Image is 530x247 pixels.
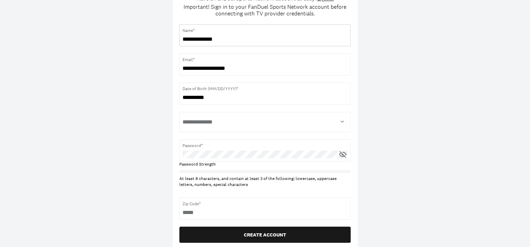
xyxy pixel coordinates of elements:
span: Email* [183,56,347,63]
span: Date of Birth (MM/DD/YYYY)* [183,86,347,92]
span: Zip Code* [183,201,347,207]
span: Name* [183,27,347,34]
div: At least 8 characters, and contain at least 3 of the following: lowercase, uppercase letters, num... [179,176,350,188]
div: Password Strength [179,161,265,167]
span: Password* [183,142,347,149]
button: CREATE ACCOUNT [179,227,350,243]
div: Important! Sign in to your FanDuel Sports Network account before connecting with TV provider cred... [180,4,351,17]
